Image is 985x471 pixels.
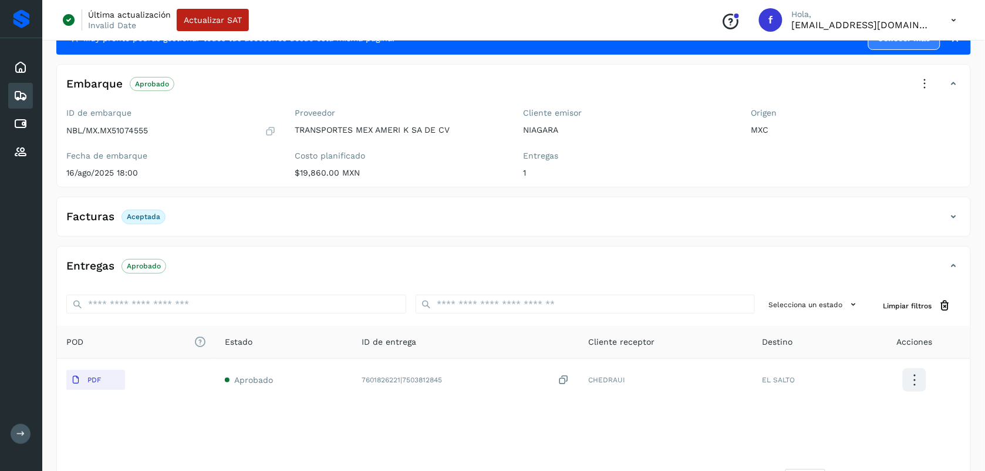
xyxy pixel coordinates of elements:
span: Limpiar filtros [883,301,932,311]
label: Cliente emisor [523,108,733,118]
div: EmbarqueAprobado [57,74,970,103]
label: Fecha de embarque [66,151,276,161]
span: Destino [763,336,793,348]
h4: Embarque [66,78,123,91]
div: Inicio [8,55,33,80]
h4: Facturas [66,210,114,224]
p: Aprobado [127,262,161,270]
h4: Entregas [66,260,114,273]
td: CHEDRAUI [579,359,753,401]
p: $19,860.00 MXN [295,168,504,178]
div: Proveedores [8,139,33,165]
p: Hola, [792,9,933,19]
button: Actualizar SAT [177,9,249,31]
p: 1 [523,168,733,178]
button: PDF [66,370,125,390]
label: Proveedor [295,108,504,118]
p: PDF [87,376,101,384]
span: Estado [225,336,252,348]
label: ID de embarque [66,108,276,118]
p: fepadilla@niagarawater.com [792,19,933,31]
td: EL SALTO [753,359,859,401]
label: Costo planificado [295,151,504,161]
p: Última actualización [88,9,171,20]
span: ID de entrega [362,336,416,348]
div: Embarques [8,83,33,109]
p: MXC [751,125,961,135]
label: Origen [751,108,961,118]
label: Entregas [523,151,733,161]
span: Acciones [896,336,932,348]
span: Aprobado [234,375,273,385]
span: Actualizar SAT [184,16,242,24]
button: Selecciona un estado [764,295,865,314]
div: Cuentas por pagar [8,111,33,137]
div: 7601826221|7503812845 [362,374,569,386]
div: EntregasAprobado [57,256,970,285]
p: NIAGARA [523,125,733,135]
div: FacturasAceptada [57,207,970,236]
p: Invalid Date [88,20,136,31]
span: POD [66,336,206,348]
p: TRANSPORTES MEX AMERI K SA DE CV [295,125,504,135]
p: Aprobado [135,80,169,88]
p: Aceptada [127,213,160,221]
span: Cliente receptor [588,336,655,348]
p: NBL/MX.MX51074555 [66,126,148,136]
p: 16/ago/2025 18:00 [66,168,276,178]
button: Limpiar filtros [874,295,961,317]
